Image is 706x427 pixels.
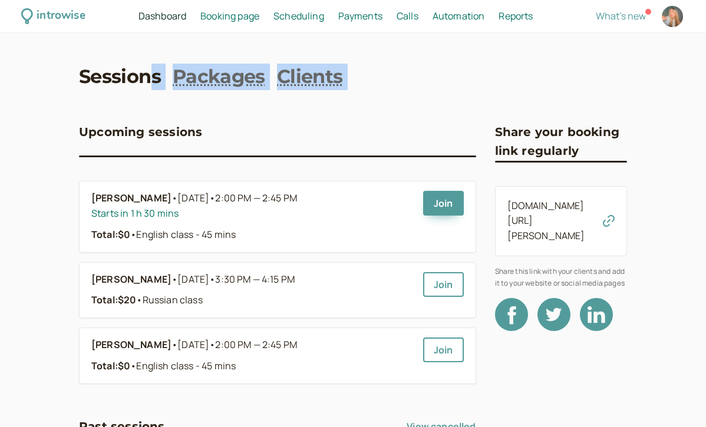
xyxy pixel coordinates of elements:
span: • [209,273,215,286]
span: • [209,191,215,204]
h3: Share your booking link regularly [495,123,628,161]
a: Join [423,272,464,297]
span: Scheduling [273,9,324,22]
a: [DOMAIN_NAME][URL][PERSON_NAME] [507,199,585,243]
div: Starts in 1 h 30 mins [91,206,414,221]
b: [PERSON_NAME] [91,191,171,206]
span: Booking page [200,9,259,22]
a: Automation [433,9,485,24]
a: Reports [499,9,533,24]
span: Payments [338,9,382,22]
span: Share this link with your clients and add it to your website or social media pages [495,266,628,289]
span: 2:00 PM — 2:45 PM [215,191,297,204]
b: [PERSON_NAME] [91,272,171,287]
strong: Total: $0 [91,359,130,372]
span: Calls [397,9,418,22]
iframe: Chat Widget [647,370,706,427]
span: 3:30 PM — 4:15 PM [215,273,295,286]
a: Payments [338,9,382,24]
span: 2:00 PM — 2:45 PM [215,338,297,351]
a: Packages [173,64,265,90]
span: • [171,272,177,287]
a: introwise [21,7,85,25]
span: • [136,293,142,306]
span: English class - 45 mins [130,359,236,372]
a: Scheduling [273,9,324,24]
span: [DATE] [177,191,297,206]
span: • [130,228,136,241]
b: [PERSON_NAME] [91,337,171,353]
a: Join [423,191,464,216]
span: [DATE] [177,272,295,287]
a: Sessions [79,64,161,90]
a: [PERSON_NAME]•[DATE]•2:00 PM — 2:45 PMStarts in 1 h 30 minsTotal:$0•English class - 45 mins [91,191,414,243]
a: Dashboard [138,9,186,24]
a: Calls [397,9,418,24]
strong: Total: $0 [91,228,130,241]
a: Clients [277,64,343,90]
a: Booking page [200,9,259,24]
h3: Upcoming sessions [79,123,202,141]
a: Account [660,4,685,29]
span: • [171,191,177,206]
a: Join [423,337,464,362]
a: [PERSON_NAME]•[DATE]•2:00 PM — 2:45 PMTotal:$0•English class - 45 mins [91,337,414,374]
span: Dashboard [138,9,186,22]
span: • [130,359,136,372]
span: Automation [433,9,485,22]
span: • [209,338,215,351]
span: Russian class [136,293,202,306]
span: English class - 45 mins [130,228,236,241]
strong: Total: $20 [91,293,136,306]
span: • [171,337,177,353]
span: What's new [596,9,646,22]
span: [DATE] [177,337,297,353]
span: Reports [499,9,533,22]
button: What's new [596,11,646,21]
a: [PERSON_NAME]•[DATE]•3:30 PM — 4:15 PMTotal:$20•Russian class [91,272,414,309]
div: introwise [37,7,85,25]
